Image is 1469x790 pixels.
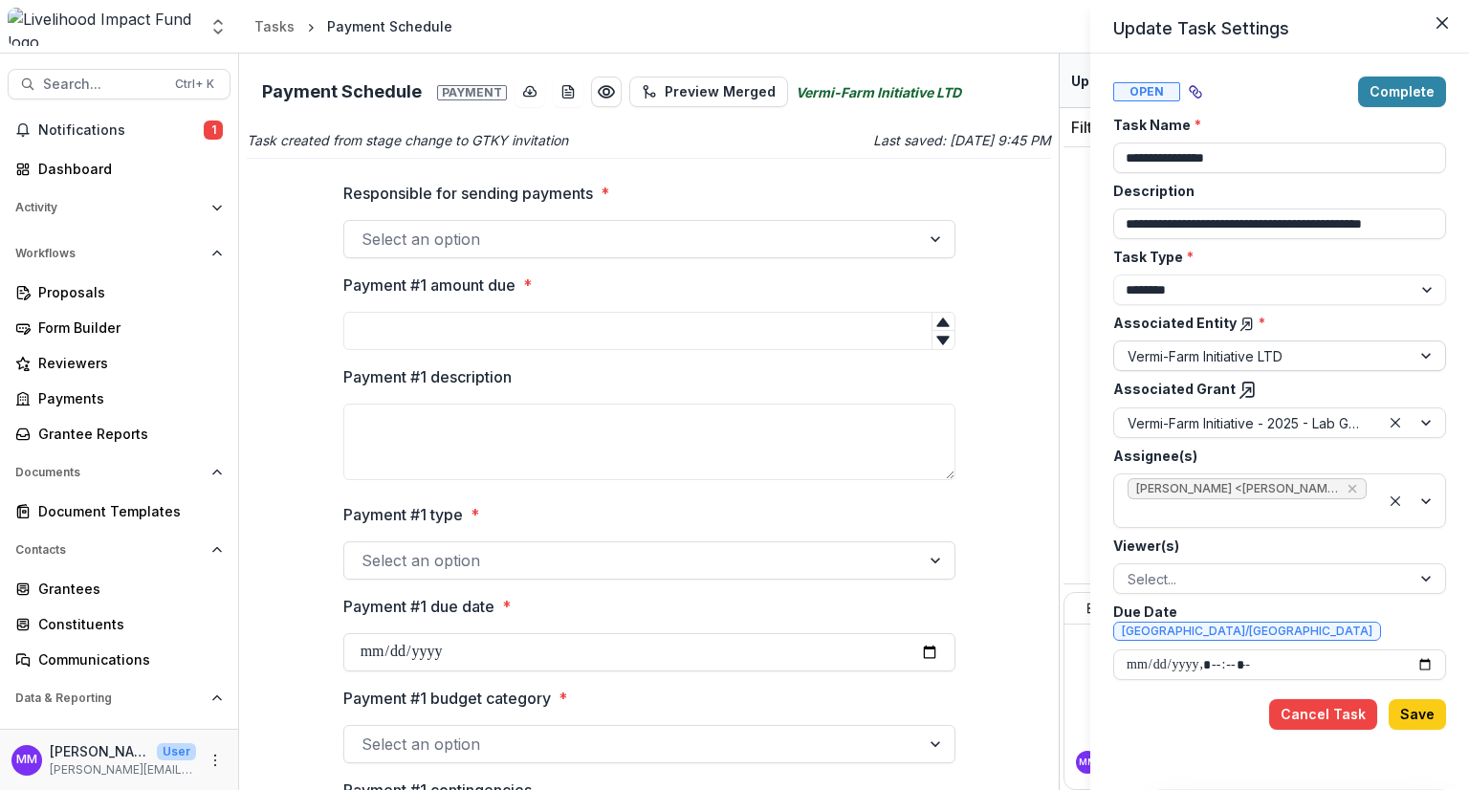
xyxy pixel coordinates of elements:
button: Cancel Task [1269,699,1377,730]
button: Save [1389,699,1446,730]
label: Assignee(s) [1113,446,1435,466]
button: Complete [1358,77,1446,107]
label: Associated Entity [1113,313,1435,333]
label: Due Date [1113,602,1435,642]
div: Remove Miriam Mwangi <miriam@lifund.org> (miriam@lifund.org) [1345,479,1360,498]
label: Description [1113,181,1435,201]
span: [GEOGRAPHIC_DATA]/[GEOGRAPHIC_DATA] [1122,625,1372,638]
div: Clear selected options [1384,490,1407,513]
span: [PERSON_NAME] <[PERSON_NAME][EMAIL_ADDRESS][DOMAIN_NAME]> ([PERSON_NAME][EMAIL_ADDRESS][DOMAIN_NA... [1136,482,1339,495]
label: Associated Grant [1113,379,1435,400]
span: Open [1113,82,1180,101]
div: Clear selected options [1384,411,1407,434]
label: Viewer(s) [1113,536,1435,556]
label: Task Name [1113,115,1435,135]
button: View dependent tasks [1180,77,1211,107]
button: Close [1427,8,1458,38]
label: Task Type [1113,247,1435,267]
